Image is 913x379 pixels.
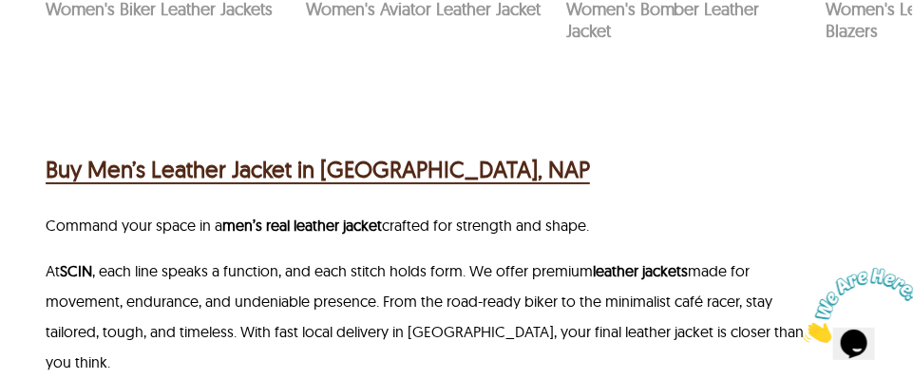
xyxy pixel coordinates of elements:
div: Buy Men’s Leather Jacket in Naples, NAP [46,152,590,186]
a: leather jackets [593,261,688,280]
p: Command your space in a crafted for strength and shape. [46,210,827,240]
a: Buy Men’s Leather Jacket in [GEOGRAPHIC_DATA], NAP [46,152,590,186]
img: Chat attention grabber [8,8,125,83]
p: At , each line speaks a function, and each stitch holds form. We offer premium made for movement,... [46,256,827,377]
iframe: chat widget [795,260,913,351]
a: SCIN [60,261,92,280]
a: men’s real leather jacket [222,216,382,235]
